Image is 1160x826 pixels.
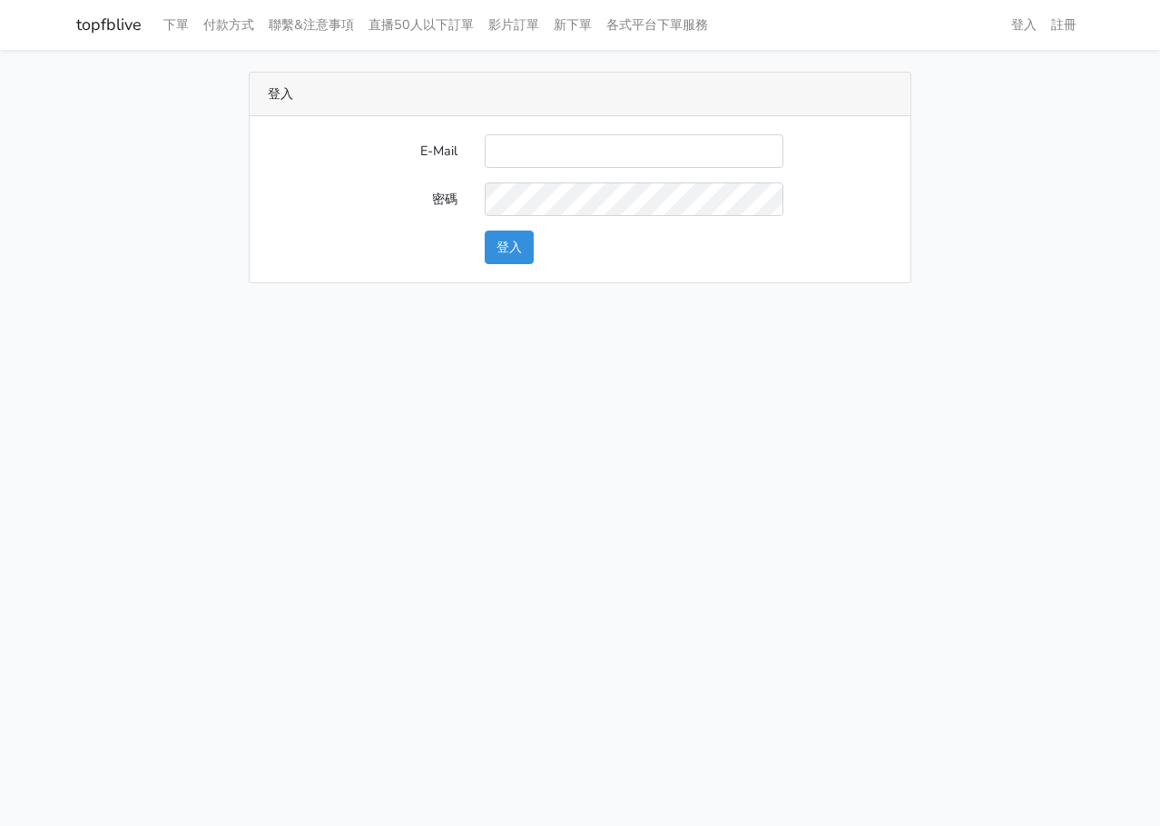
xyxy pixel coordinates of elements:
a: topfblive [76,7,142,43]
a: 付款方式 [196,7,261,43]
a: 登入 [1004,7,1044,43]
a: 影片訂單 [481,7,546,43]
div: 登入 [250,73,910,116]
a: 直播50人以下訂單 [361,7,481,43]
a: 聯繫&注意事項 [261,7,361,43]
a: 各式平台下單服務 [599,7,715,43]
button: 登入 [485,231,534,264]
label: 密碼 [254,182,471,216]
label: E-Mail [254,134,471,168]
a: 註冊 [1044,7,1084,43]
a: 新下單 [546,7,599,43]
a: 下單 [156,7,196,43]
